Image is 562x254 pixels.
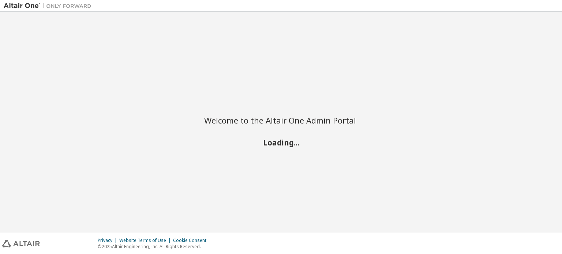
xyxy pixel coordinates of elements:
[119,238,173,243] div: Website Terms of Use
[173,238,211,243] div: Cookie Consent
[204,137,358,147] h2: Loading...
[204,115,358,125] h2: Welcome to the Altair One Admin Portal
[98,243,211,250] p: © 2025 Altair Engineering, Inc. All Rights Reserved.
[4,2,95,10] img: Altair One
[2,240,40,247] img: altair_logo.svg
[98,238,119,243] div: Privacy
